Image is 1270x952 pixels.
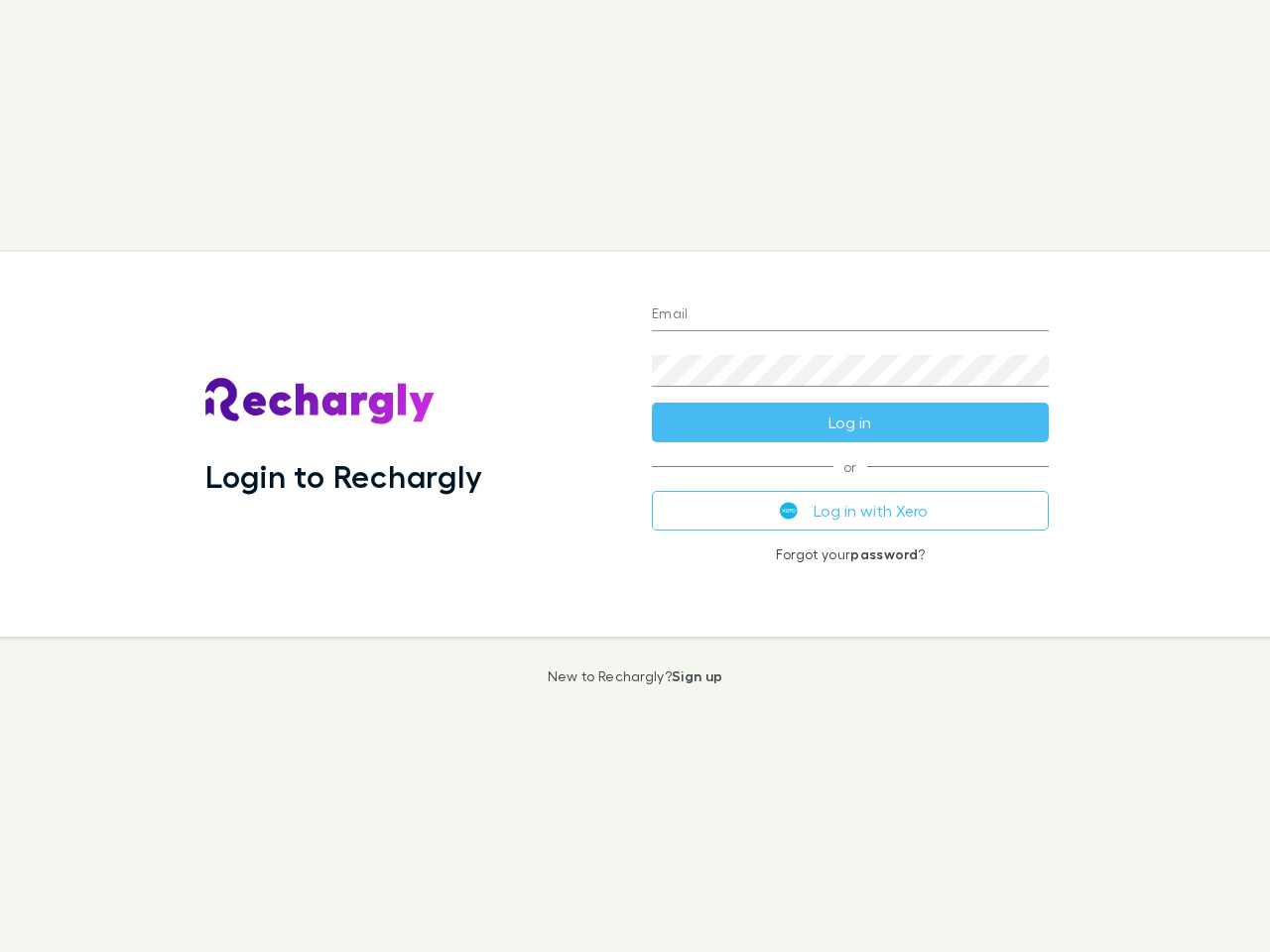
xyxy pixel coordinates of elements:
span: or [652,466,1049,467]
p: Forgot your ? [652,546,1049,562]
h1: Login to Rechargly [205,457,482,495]
img: Xero's logo [780,502,798,520]
img: Rechargly's Logo [205,378,436,425]
a: password [850,545,918,562]
button: Log in [652,403,1049,442]
a: Sign up [672,667,722,684]
button: Log in with Xero [652,491,1049,531]
p: New to Rechargly? [548,668,723,684]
